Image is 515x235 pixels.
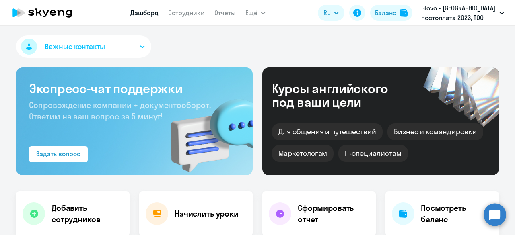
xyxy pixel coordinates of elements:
button: Glovo - [GEOGRAPHIC_DATA] постоплата 2023, ТОО GLOVO [GEOGRAPHIC_DATA] [417,3,508,22]
img: bg-img [159,85,253,175]
h4: Добавить сотрудников [51,202,123,225]
div: IT-специалистам [338,145,408,162]
button: Задать вопрос [29,146,88,162]
div: Баланс [375,8,396,18]
div: Для общения и путешествий [272,123,383,140]
h3: Экспресс-чат поддержки [29,80,240,96]
h4: Посмотреть баланс [421,202,492,225]
h4: Сформировать отчет [298,202,369,225]
span: Сопровождение компании + документооборот. Ответим на ваш вопрос за 5 минут! [29,100,211,121]
span: Важные контакты [45,41,105,52]
img: balance [400,9,408,17]
div: Задать вопрос [36,149,80,159]
div: Бизнес и командировки [387,123,483,140]
button: RU [318,5,344,21]
button: Балансbalance [370,5,412,21]
div: Маркетологам [272,145,334,162]
div: Курсы английского под ваши цели [272,82,410,109]
span: Ещё [245,8,257,18]
h4: Начислить уроки [175,208,239,219]
p: Glovo - [GEOGRAPHIC_DATA] постоплата 2023, ТОО GLOVO [GEOGRAPHIC_DATA] [421,3,496,22]
button: Ещё [245,5,266,21]
a: Отчеты [214,9,236,17]
a: Сотрудники [168,9,205,17]
a: Дашборд [130,9,159,17]
span: RU [323,8,331,18]
button: Важные контакты [16,35,151,58]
